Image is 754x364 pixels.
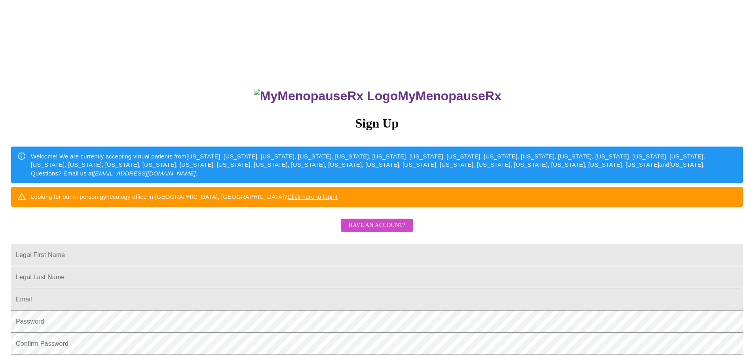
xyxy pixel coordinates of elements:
[31,149,737,181] div: Welcome! We are currently accepting virtual patients from [US_STATE], [US_STATE], [US_STATE], [US...
[12,89,743,103] h3: MyMenopauseRx
[31,189,338,204] div: Looking for our in person gynecology office in [GEOGRAPHIC_DATA], [GEOGRAPHIC_DATA]?
[339,227,415,234] a: Have an account?
[341,219,413,233] button: Have an account?
[349,221,405,231] span: Have an account?
[287,193,338,200] a: Click here to login!
[254,89,398,103] img: MyMenopauseRx Logo
[93,170,196,177] em: [EMAIL_ADDRESS][DOMAIN_NAME]
[11,116,743,131] h3: Sign Up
